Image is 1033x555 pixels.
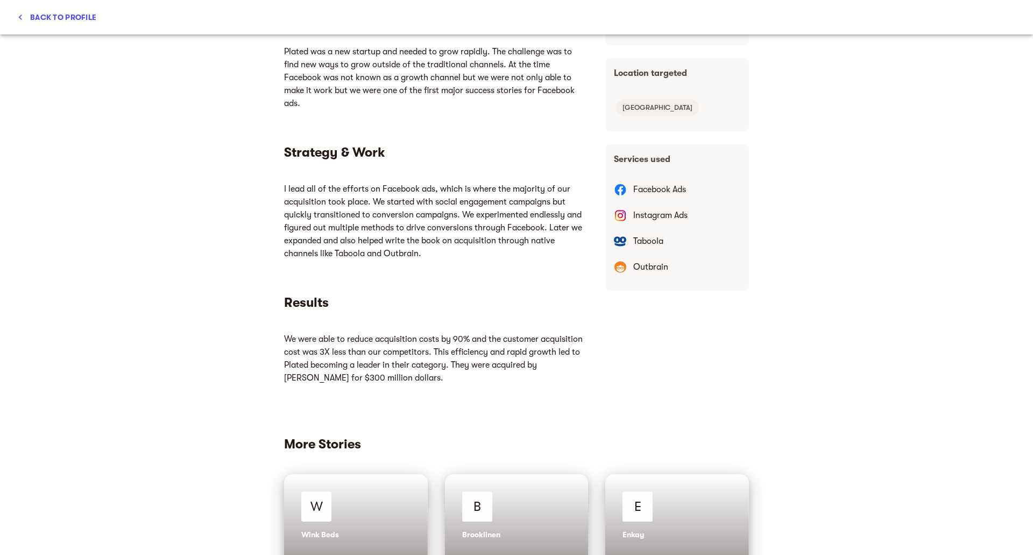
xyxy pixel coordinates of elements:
span: Back to profile [17,11,96,24]
iframe: mayple-rich-text-viewer [284,41,588,114]
span: [GEOGRAPHIC_DATA] [616,101,699,114]
p: Location targeted [614,67,740,80]
div: B [462,491,492,522]
span: Brooklinen [462,530,500,539]
iframe: mayple-rich-text-viewer [284,328,588,389]
iframe: Chat Widget [979,503,1033,555]
p: Services used [614,153,740,166]
button: Back to profile [13,8,101,27]
div: W [301,491,331,522]
span: Wink Beds [301,530,339,539]
p: Outbrain [633,261,740,273]
p: Facebook Ads [633,183,740,196]
h5: More Stories [284,435,749,453]
p: Instagram Ads [633,209,740,222]
div: E [622,491,653,522]
p: Taboola [633,235,740,248]
h5: Strategy & Work [284,144,588,161]
iframe: mayple-rich-text-viewer [284,178,588,264]
span: Enkay [622,530,644,539]
h5: Results [284,294,588,311]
